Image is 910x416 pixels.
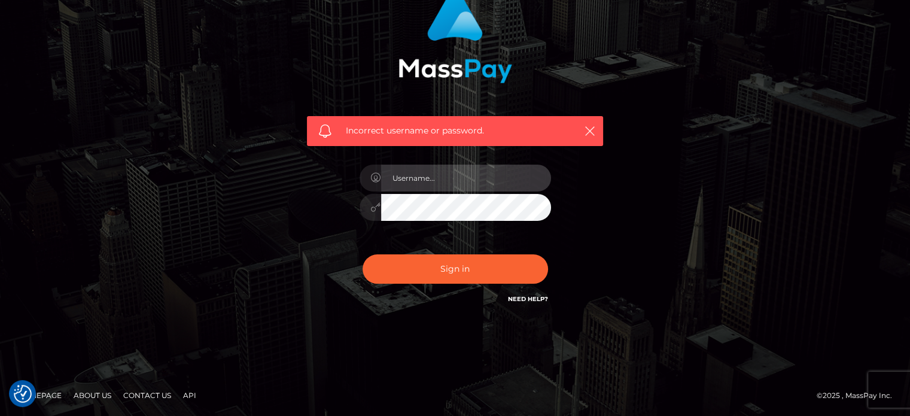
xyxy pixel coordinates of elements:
a: Need Help? [508,295,548,303]
button: Consent Preferences [14,385,32,403]
a: Contact Us [118,386,176,405]
div: © 2025 , MassPay Inc. [817,389,901,402]
img: Revisit consent button [14,385,32,403]
a: API [178,386,201,405]
input: Username... [381,165,551,192]
span: Incorrect username or password. [346,125,564,137]
a: About Us [69,386,116,405]
a: Homepage [13,386,66,405]
button: Sign in [363,254,548,284]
